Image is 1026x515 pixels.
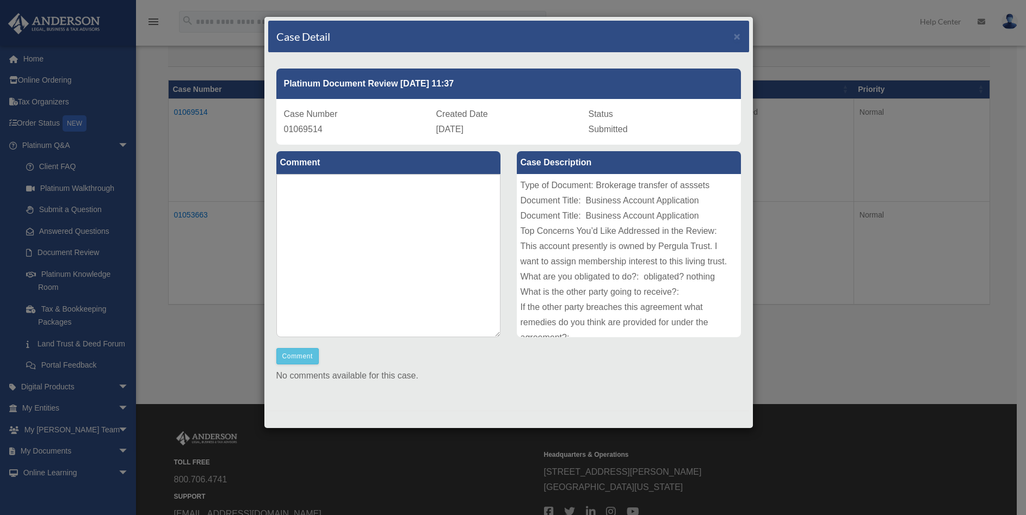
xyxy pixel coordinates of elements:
div: Type of Document: Brokerage transfer of asssets Document Title: Business Account Application Docu... [517,174,741,337]
div: Platinum Document Review [DATE] 11:37 [276,69,741,99]
label: Case Description [517,151,741,174]
span: Submitted [589,125,628,134]
span: × [734,30,741,42]
span: Status [589,109,613,119]
span: Case Number [284,109,338,119]
button: Close [734,30,741,42]
span: [DATE] [436,125,463,134]
p: No comments available for this case. [276,368,741,383]
label: Comment [276,151,500,174]
span: 01069514 [284,125,323,134]
h4: Case Detail [276,29,330,44]
button: Comment [276,348,319,364]
span: Created Date [436,109,488,119]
